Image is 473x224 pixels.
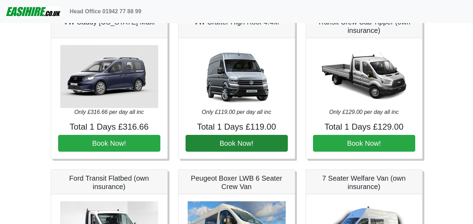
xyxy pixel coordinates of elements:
[186,135,288,152] button: Book Now!
[313,18,415,35] h5: Transit Crew Cab Tipper (own insurance)
[188,45,286,108] img: VW Crafter High Roof 4.4M
[315,45,413,108] img: Transit Crew Cab Tipper (own insurance)
[58,122,160,132] h4: Total 1 Days £316.66
[60,45,158,108] img: VW Caddy California Maxi
[313,122,415,132] h4: Total 1 Days £129.00
[74,109,144,115] i: Only £316.66 per day all inc
[313,135,415,152] button: Book Now!
[58,135,160,152] button: Book Now!
[67,5,144,19] a: Head Office 01942 77 88 99
[70,8,141,14] b: Head Office 01942 77 88 99
[202,109,271,115] i: Only £119.00 per day all inc
[186,122,288,132] h4: Total 1 Days £119.00
[313,174,415,191] h5: 7 Seater Welfare Van (own insurance)
[329,109,398,115] i: Only £129.00 per day all inc
[58,174,160,191] h5: Ford Transit Flatbed (own insurance)
[6,5,61,19] img: easihire_logo_small.png
[186,174,288,191] h5: Peugeot Boxer LWB 6 Seater Crew Van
